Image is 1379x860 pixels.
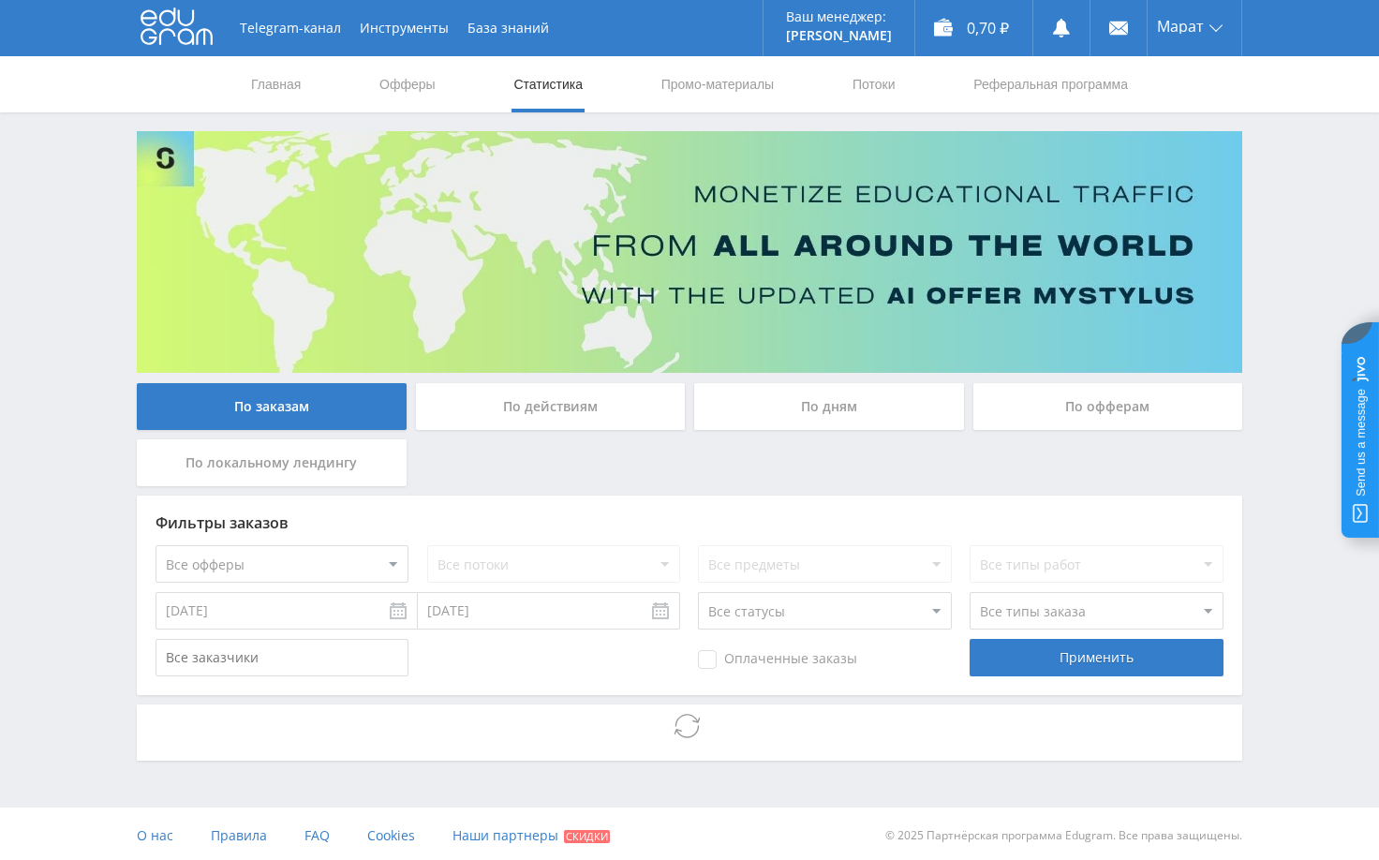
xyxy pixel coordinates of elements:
div: Фильтры заказов [156,514,1223,531]
span: О нас [137,826,173,844]
span: Скидки [564,830,610,843]
a: Офферы [378,56,437,112]
img: Banner [137,131,1242,373]
a: Промо-материалы [660,56,776,112]
p: Ваш менеджер: [786,9,892,24]
a: Реферальная программа [971,56,1130,112]
div: По действиям [416,383,686,430]
p: [PERSON_NAME] [786,28,892,43]
div: По локальному лендингу [137,439,407,486]
div: По дням [694,383,964,430]
span: Марат [1157,19,1204,34]
a: Статистика [512,56,585,112]
span: Наши партнеры [452,826,558,844]
div: По офферам [973,383,1243,430]
div: Применить [970,639,1223,676]
a: Главная [249,56,303,112]
span: Правила [211,826,267,844]
a: Потоки [851,56,897,112]
span: Cookies [367,826,415,844]
span: FAQ [304,826,330,844]
span: Оплаченные заказы [698,650,857,669]
div: По заказам [137,383,407,430]
input: Все заказчики [156,639,408,676]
